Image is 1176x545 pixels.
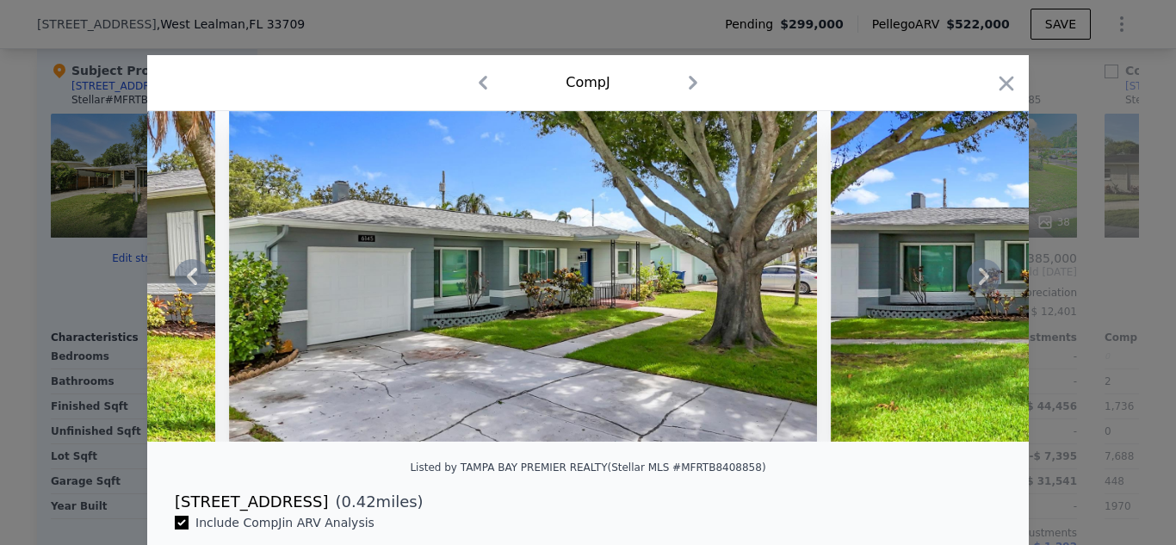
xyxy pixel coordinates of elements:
div: Comp J [566,72,610,93]
span: Include Comp J in ARV Analysis [189,516,381,530]
div: [STREET_ADDRESS] [175,490,328,514]
span: 0.42 [342,492,376,511]
span: ( miles) [328,490,423,514]
img: Property Img [229,111,817,442]
div: Listed by TAMPA BAY PREMIER REALTY (Stellar MLS #MFRTB8408858) [410,461,765,474]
